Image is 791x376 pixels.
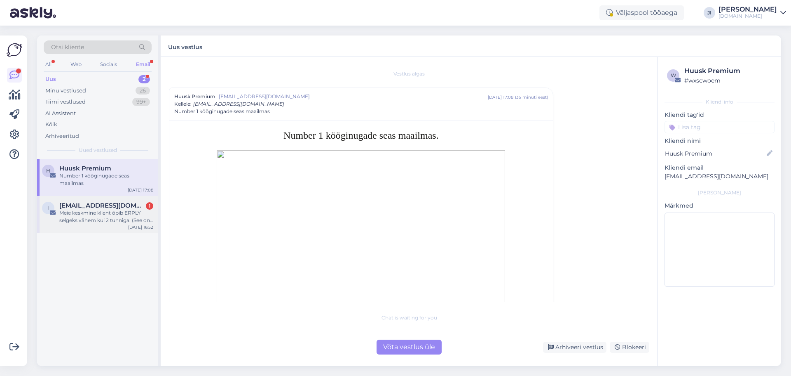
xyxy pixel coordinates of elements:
p: Kliendi email [665,163,775,172]
font: Number 1 kööginugade seas maailmas. [283,130,439,141]
p: Kliendi nimi [665,137,775,145]
span: info@eposnews.com [59,202,145,209]
input: Lisa nimi [665,149,765,158]
div: Väljaspool tööaega [599,5,684,20]
div: Arhiveeri vestlus [543,342,606,353]
img: Askly Logo [7,42,22,58]
div: Blokeeri [610,342,649,353]
span: Huusk Premium [174,93,215,100]
input: Lisa tag [665,121,775,133]
span: Otsi kliente [51,43,84,52]
div: 99+ [132,98,150,106]
div: Tiimi vestlused [45,98,86,106]
div: All [44,59,53,70]
div: Huusk Premium [684,66,772,76]
div: 2 [138,75,150,83]
label: Uus vestlus [168,40,202,52]
div: Vestlus algas [169,70,649,78]
div: AI Assistent [45,109,76,118]
div: JI [704,7,715,19]
div: Võta vestlus üle [377,340,442,355]
div: Number 1 kööginugade seas maailmas [59,172,153,187]
span: Kellele : [174,101,192,107]
div: Meie keskmine klient õpib ERPLY selgeks vähem kui 2 tunniga. (See on vähem aega kui IKEA mööbli k... [59,209,153,224]
div: [PERSON_NAME] [718,6,777,13]
p: [EMAIL_ADDRESS][DOMAIN_NAME] [665,172,775,181]
div: 1 [146,202,153,210]
div: [DOMAIN_NAME] [718,13,777,19]
div: [PERSON_NAME] [665,189,775,196]
span: H [46,168,50,174]
div: Web [69,59,83,70]
div: Email [134,59,152,70]
div: Minu vestlused [45,87,86,95]
div: Kliendi info [665,98,775,106]
span: Number 1 kööginugade seas maailmas [174,108,270,115]
a: [PERSON_NAME][DOMAIN_NAME] [718,6,786,19]
span: Huusk Premium [59,165,111,172]
div: 26 [136,87,150,95]
p: Kliendi tag'id [665,111,775,119]
a: Number 1 kööginugade seas maailmas. [283,134,439,140]
span: i [47,205,49,211]
div: [DATE] 17:08 [128,187,153,193]
p: Märkmed [665,201,775,210]
div: Chat is waiting for you [169,314,649,322]
div: [DATE] 17:08 [488,94,513,100]
div: ( 35 minuti eest ) [515,94,548,100]
span: Uued vestlused [79,147,117,154]
span: w [671,72,676,78]
div: Socials [98,59,119,70]
div: # wxscwoem [684,76,772,85]
div: Arhiveeritud [45,132,79,140]
span: [EMAIL_ADDRESS][DOMAIN_NAME] [193,101,284,107]
div: Kõik [45,121,57,129]
div: [DATE] 16:52 [128,224,153,230]
span: [EMAIL_ADDRESS][DOMAIN_NAME] [219,93,488,100]
div: Uus [45,75,56,83]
